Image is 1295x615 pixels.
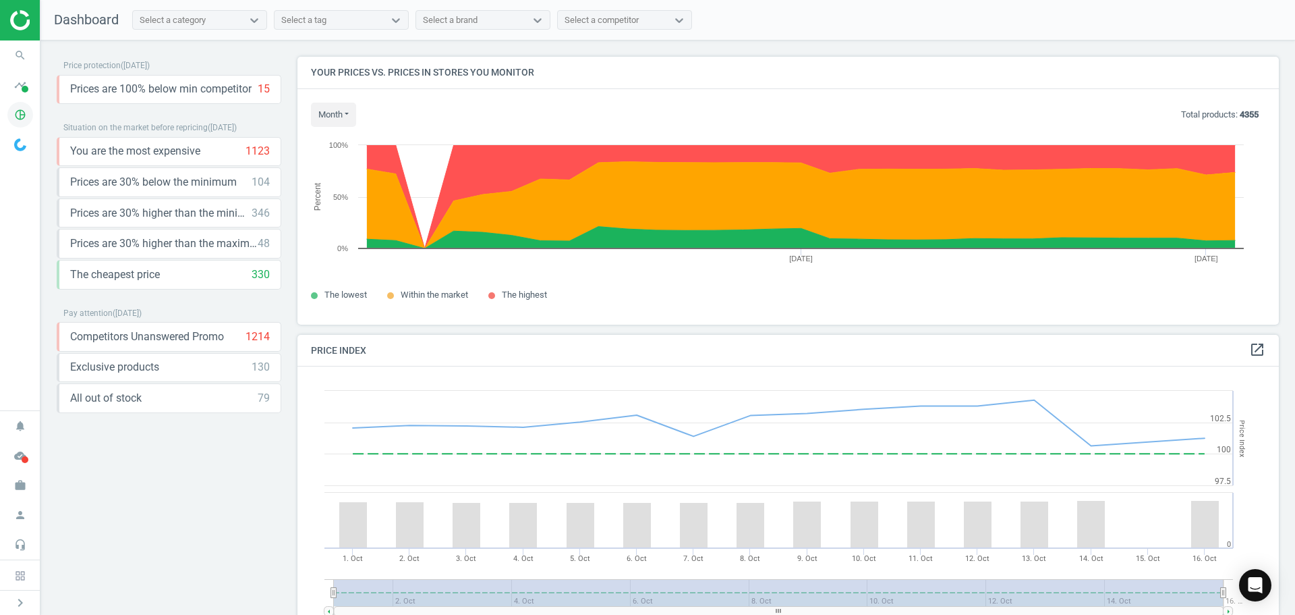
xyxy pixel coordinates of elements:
text: 50% [333,193,348,201]
i: timeline [7,72,33,98]
div: 346 [252,206,270,221]
i: notifications [7,413,33,439]
tspan: 4. Oct [513,554,534,563]
span: Pay attention [63,309,113,318]
tspan: 16. … [1226,597,1242,606]
span: Prices are 30% higher than the minimum [70,206,252,221]
span: All out of stock [70,391,142,406]
span: The highest [502,290,547,300]
span: The lowest [324,290,367,300]
tspan: 8. Oct [740,554,760,563]
a: open_in_new [1249,342,1265,359]
div: Select a category [140,14,206,26]
span: Dashboard [54,11,119,28]
i: open_in_new [1249,342,1265,358]
span: You are the most expensive [70,144,200,159]
i: person [7,502,33,528]
tspan: 2. Oct [399,554,420,563]
span: Situation on the market before repricing [63,123,208,132]
div: 104 [252,175,270,190]
div: Select a brand [423,14,478,26]
tspan: 12. Oct [965,554,989,563]
p: Total products: [1181,109,1259,121]
tspan: 15. Oct [1136,554,1160,563]
div: Select a competitor [565,14,639,26]
div: 15 [258,82,270,97]
span: Prices are 100% below min competitor [70,82,252,97]
span: Price protection [63,61,121,70]
span: Competitors Unanswered Promo [70,329,224,344]
text: 97.5 [1215,477,1231,486]
span: ( [DATE] ) [121,61,150,70]
div: 1123 [246,144,270,159]
span: Prices are 30% below the minimum [70,175,237,190]
button: month [311,103,356,127]
tspan: 11. Oct [909,554,933,563]
tspan: Percent [313,182,322,211]
h4: Price Index [297,335,1279,367]
tspan: 14. Oct [1079,554,1103,563]
span: Exclusive products [70,360,159,375]
text: 100 [1217,445,1231,454]
span: ( [DATE] ) [113,309,142,318]
tspan: [DATE] [1195,255,1218,263]
tspan: 16. Oct [1192,554,1217,563]
div: Select a tag [281,14,326,26]
tspan: 10. Oct [852,554,876,563]
text: 0 [1227,540,1231,549]
i: chevron_right [12,595,28,611]
div: 79 [258,391,270,406]
button: chevron_right [3,594,37,612]
tspan: 6. Oct [627,554,647,563]
div: 48 [258,236,270,251]
tspan: 1. Oct [343,554,363,563]
div: 130 [252,360,270,375]
text: 0% [337,244,348,252]
div: Open Intercom Messenger [1239,569,1271,601]
tspan: 7. Oct [683,554,703,563]
span: Within the market [401,290,468,300]
text: 100% [329,141,348,149]
tspan: 13. Oct [1022,554,1046,563]
tspan: 3. Oct [456,554,476,563]
tspan: Price Index [1238,420,1246,457]
div: 1214 [246,329,270,344]
i: headset_mic [7,532,33,558]
h4: Your prices vs. prices in stores you monitor [297,57,1279,88]
i: search [7,43,33,68]
i: work [7,473,33,498]
i: pie_chart_outlined [7,102,33,128]
span: The cheapest price [70,267,160,282]
b: 4355 [1240,109,1259,119]
tspan: 9. Oct [797,554,817,563]
span: Prices are 30% higher than the maximal [70,236,258,251]
span: ( [DATE] ) [208,123,237,132]
div: 330 [252,267,270,282]
tspan: [DATE] [789,255,813,263]
i: cloud_done [7,443,33,469]
img: ajHJNr6hYgQAAAAASUVORK5CYII= [10,10,106,30]
text: 102.5 [1210,414,1231,423]
tspan: 5. Oct [570,554,590,563]
img: wGWNvw8QSZomAAAAABJRU5ErkJggg== [14,138,26,151]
